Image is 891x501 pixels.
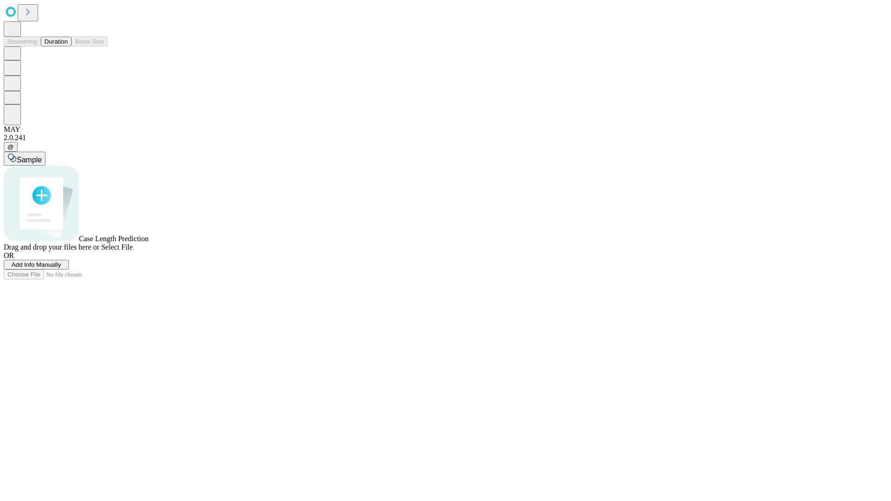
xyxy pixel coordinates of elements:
[4,260,69,270] button: Add Info Manually
[4,152,45,166] button: Sample
[7,143,14,150] span: @
[4,243,99,251] span: Drag and drop your files here or
[41,37,71,46] button: Duration
[79,235,148,243] span: Case Length Prediction
[4,142,18,152] button: @
[4,251,14,259] span: OR
[4,125,887,134] div: MAY
[71,37,108,46] button: Block Size
[4,37,41,46] button: Smoothing
[101,243,133,251] span: Select File
[12,261,61,268] span: Add Info Manually
[4,134,887,142] div: 2.0.241
[17,156,42,164] span: Sample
